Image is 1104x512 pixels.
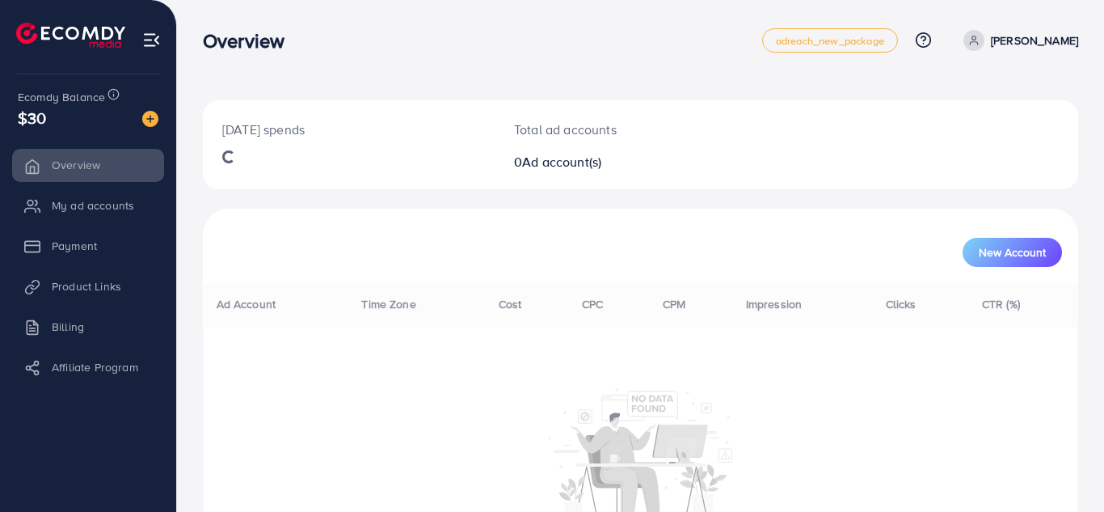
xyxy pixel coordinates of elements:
[522,153,601,171] span: Ad account(s)
[776,36,884,46] span: adreach_new_package
[979,247,1046,258] span: New Account
[514,154,694,170] h2: 0
[142,111,158,127] img: image
[963,238,1062,267] button: New Account
[142,31,161,49] img: menu
[957,30,1078,51] a: [PERSON_NAME]
[514,120,694,139] p: Total ad accounts
[203,29,297,53] h3: Overview
[18,89,105,105] span: Ecomdy Balance
[991,31,1078,50] p: [PERSON_NAME]
[16,23,125,48] img: logo
[222,120,475,139] p: [DATE] spends
[762,28,898,53] a: adreach_new_package
[18,106,46,129] span: $30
